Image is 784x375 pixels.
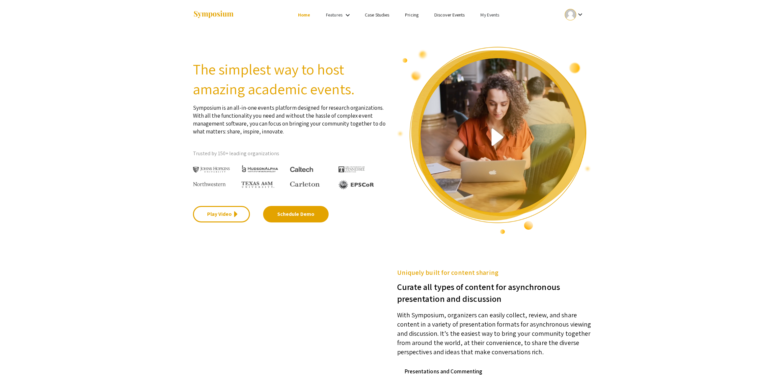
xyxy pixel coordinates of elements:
a: Case Studies [365,12,389,18]
img: HudsonAlpha [241,165,279,172]
h4: Presentations and Commenting [405,368,586,375]
mat-icon: Expand account dropdown [576,11,584,18]
p: With Symposium, organizers can easily collect, review, and share content in a variety of presenta... [397,304,591,357]
a: Play Video [193,206,250,222]
a: Schedule Demo [263,206,329,222]
img: Caltech [290,167,313,172]
img: EPSCOR [338,180,375,189]
img: Texas A&M University [241,182,274,188]
a: Features [326,12,342,18]
p: Trusted by 150+ leading organizations [193,149,387,159]
h3: Curate all types of content for asynchronous presentation and discussion [397,277,591,304]
h2: The simplest way to host amazing academic events. [193,59,387,99]
img: Symposium by ForagerOne [193,10,234,19]
h5: Uniquely built for content sharing [397,268,591,277]
a: Pricing [405,12,419,18]
img: Northwestern [193,182,226,186]
mat-icon: Expand Features list [344,11,352,19]
a: Home [298,12,310,18]
a: Discover Events [434,12,465,18]
img: The University of Tennessee [338,166,365,172]
img: Johns Hopkins University [193,167,230,173]
p: Symposium is an all-in-one events platform designed for research organizations. With all the func... [193,99,387,135]
button: Expand account dropdown [558,7,591,22]
a: My Events [480,12,499,18]
img: Carleton [290,182,320,187]
img: video overview of Symposium [397,46,591,235]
